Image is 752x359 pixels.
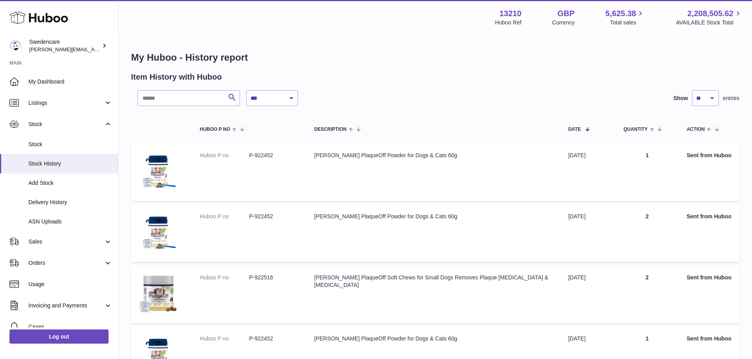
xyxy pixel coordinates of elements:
[200,152,249,159] dt: Huboo P no
[28,141,112,148] span: Stock
[28,78,112,86] span: My Dashboard
[29,46,158,52] span: [PERSON_NAME][EMAIL_ADDRESS][DOMAIN_NAME]
[200,274,249,281] dt: Huboo P no
[28,259,104,267] span: Orders
[200,335,249,342] dt: Huboo P no
[615,266,679,323] td: 2
[686,274,731,281] strong: Sent from Huboo
[131,72,222,82] h2: Item History with Huboo
[673,95,688,102] label: Show
[131,51,739,64] h1: My Huboo - History report
[568,127,581,132] span: Date
[139,213,178,252] img: $_57.JPG
[28,238,104,246] span: Sales
[200,213,249,220] dt: Huboo P no
[552,19,575,26] div: Currency
[676,19,743,26] span: AVAILABLE Stock Total
[606,8,645,26] a: 5,625.38 Total sales
[306,205,560,262] td: [PERSON_NAME] PlaqueOff Powder for Dogs & Cats 60g
[314,127,347,132] span: Description
[687,8,733,19] span: 2,208,505.62
[495,19,521,26] div: Huboo Ref
[560,205,615,262] td: [DATE]
[28,199,112,206] span: Delivery History
[249,335,298,342] dd: P-922452
[139,274,178,313] img: $_57.JPG
[686,213,731,219] strong: Sent from Huboo
[249,152,298,159] dd: P-922452
[28,302,104,309] span: Invoicing and Payments
[560,266,615,323] td: [DATE]
[249,274,298,281] dd: P-922516
[306,144,560,201] td: [PERSON_NAME] PlaqueOff Powder for Dogs & Cats 60g
[9,329,109,344] a: Log out
[615,144,679,201] td: 1
[557,8,574,19] strong: GBP
[29,38,100,53] div: Swedencare
[306,266,560,323] td: [PERSON_NAME] PlaqueOff Soft Chews for Small Dogs Removes Plaque [MEDICAL_DATA] & [MEDICAL_DATA]
[686,127,705,132] span: Action
[606,8,636,19] span: 5,625.38
[615,205,679,262] td: 2
[28,121,104,128] span: Stock
[28,99,104,107] span: Listings
[139,152,178,191] img: $_57.JPG
[610,19,645,26] span: Total sales
[249,213,298,220] dd: P-922452
[686,152,731,158] strong: Sent from Huboo
[676,8,743,26] a: 2,208,505.62 AVAILABLE Stock Total
[28,281,112,288] span: Usage
[9,40,21,52] img: rebecca.fall@swedencare.co.uk
[200,127,230,132] span: Huboo P no
[28,323,112,331] span: Cases
[499,8,521,19] strong: 13210
[623,127,647,132] span: Quantity
[723,95,739,102] span: entries
[560,144,615,201] td: [DATE]
[28,218,112,225] span: ASN Uploads
[686,335,731,342] strong: Sent from Huboo
[28,179,112,187] span: Add Stock
[28,160,112,167] span: Stock History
